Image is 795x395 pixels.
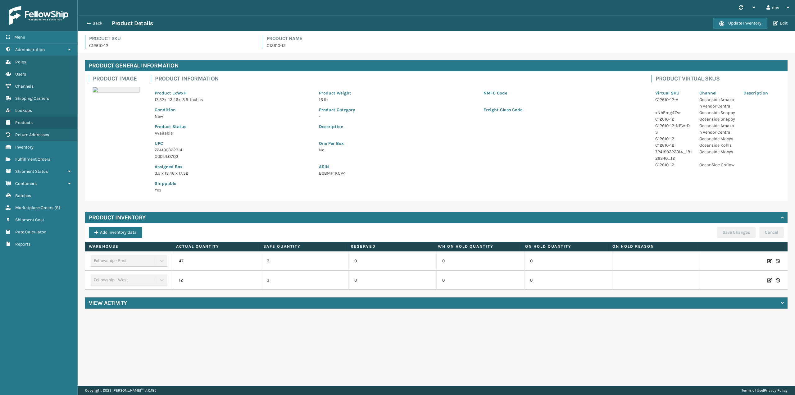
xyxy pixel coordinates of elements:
[15,47,45,52] span: Administration
[319,140,640,147] p: One Per Box
[484,107,640,113] p: Freight Class Code
[699,116,736,122] p: Oceanside Snappy
[699,162,736,168] p: OceanSide Goflow
[699,109,736,116] p: Oceanside Snappy
[742,388,763,393] a: Terms of Use
[717,227,756,238] button: Save Changes
[15,217,44,223] span: Shipment Cost
[319,147,640,153] p: No
[354,258,431,264] p: 0
[776,277,780,283] i: Inventory History
[155,97,166,102] span: 17.52 x
[655,116,692,122] p: C12610-12
[15,84,34,89] span: Channels
[155,113,311,120] p: New
[85,386,157,395] p: Copyright 2023 [PERSON_NAME]™ v 1.0.185
[699,96,736,109] p: Oceanside Amazon Vendor Central
[655,149,692,162] p: 724190322314_18126340_12
[15,132,49,137] span: Return Addresses
[261,271,349,290] td: 3
[89,299,127,307] h4: View Activity
[89,244,168,249] label: Warehouse
[190,97,203,102] span: Inches
[524,251,612,271] td: 0
[319,97,328,102] span: 16 lb
[699,142,736,149] p: Oceanside Kohls
[699,135,736,142] p: Oceanside Macys
[93,87,140,93] img: 51104088640_40f294f443_o-scaled-700x700.jpg
[525,244,605,249] label: On Hold Quantity
[155,130,311,136] p: Available
[436,271,524,290] td: 0
[655,162,692,168] p: C12610-12
[15,71,26,77] span: Users
[89,214,146,221] h4: Product Inventory
[319,170,640,177] p: B08MFTKCV4
[15,229,46,235] span: Rate Calculator
[655,135,692,142] p: C12610-12
[699,90,736,96] p: Channel
[267,42,788,49] p: C12610-12
[764,388,788,393] a: Privacy Policy
[655,122,692,135] p: C12610-12-NEW-DS
[15,96,49,101] span: Shipping Carriers
[771,21,789,26] button: Edit
[742,386,788,395] div: |
[173,271,261,290] td: 12
[655,142,692,149] p: C12610-12
[319,113,476,120] p: -
[655,96,692,103] p: C12610-12-V
[15,181,37,186] span: Containers
[89,227,142,238] button: Add inventory data
[168,97,180,102] span: 13.46 x
[15,157,50,162] span: Fulfillment Orders
[713,18,767,29] button: Update Inventory
[319,123,640,130] p: Description
[743,90,780,96] p: Description
[767,277,772,283] i: Edit
[15,241,30,247] span: Reports
[267,35,788,42] h4: Product Name
[15,205,53,210] span: Marketplace Orders
[155,75,644,82] h4: Product Information
[85,60,788,71] h4: Product General Information
[155,180,311,187] p: Shippable
[319,107,476,113] p: Product Category
[155,147,311,153] p: 724190322314
[9,6,68,25] img: logo
[655,90,692,96] p: Virtual SKU
[351,244,430,249] label: Reserved
[612,244,692,249] label: On Hold Reason
[776,258,780,264] i: Inventory History
[15,145,34,150] span: Inventory
[354,277,431,283] p: 0
[656,75,784,82] h4: Product Virtual SKUs
[15,59,26,65] span: Roles
[15,108,32,113] span: Lookups
[173,251,261,271] td: 47
[524,271,612,290] td: 0
[182,97,188,102] span: 3.5
[699,149,736,155] p: Oceanside Macys
[767,258,772,264] i: Edit
[438,244,517,249] label: WH On hold quantity
[319,90,476,96] p: Product Weight
[759,227,784,238] button: Cancel
[155,153,311,160] p: X001JLO7Q3
[155,90,311,96] p: Product LxWxH
[15,120,33,125] span: Products
[14,34,25,40] span: Menu
[484,90,640,96] p: NMFC Code
[155,170,311,177] p: 3.5 x 13.46 x 17.52
[155,163,311,170] p: Assigned Box
[155,187,311,193] p: Yes
[93,75,143,82] h4: Product Image
[155,107,311,113] p: Condition
[89,35,255,42] h4: Product SKU
[261,251,349,271] td: 3
[112,20,153,27] h3: Product Details
[263,244,343,249] label: Safe Quantity
[155,123,311,130] p: Product Status
[15,169,48,174] span: Shipment Status
[436,251,524,271] td: 0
